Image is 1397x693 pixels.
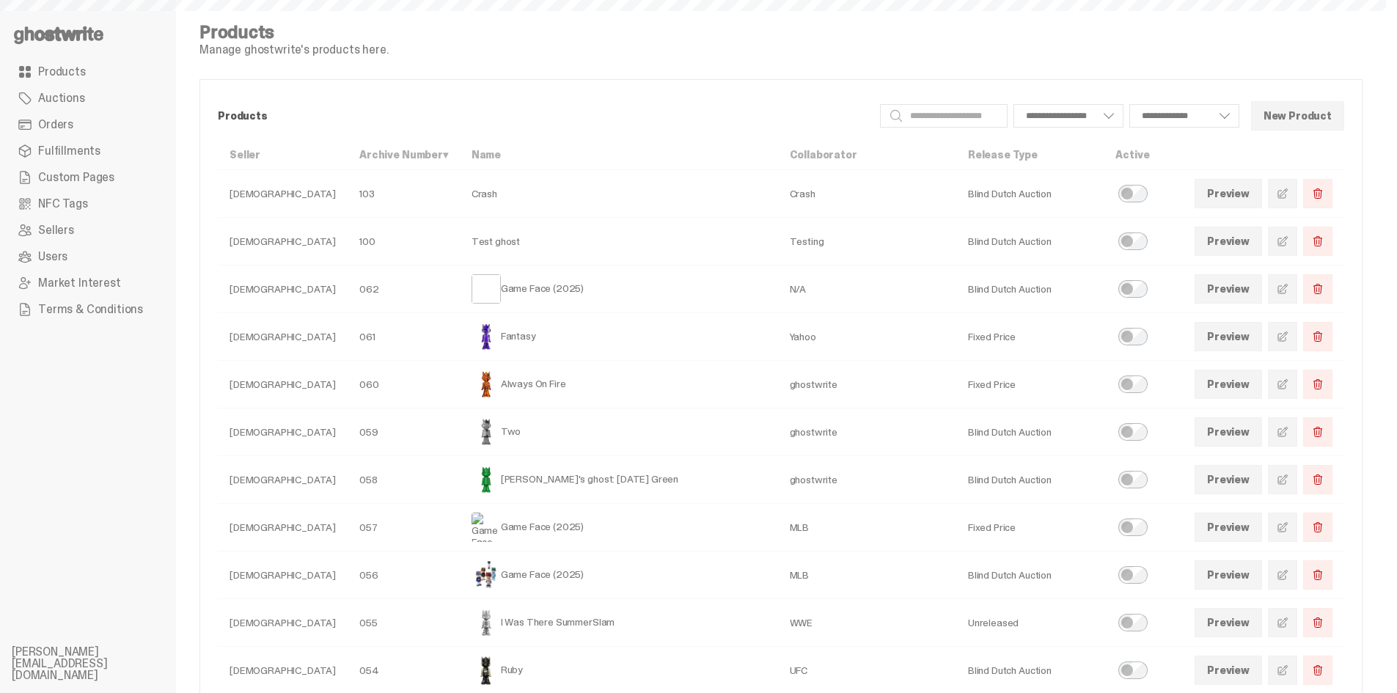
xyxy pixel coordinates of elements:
img: Game Face (2025) [472,513,501,542]
button: Delete Product [1303,560,1332,590]
button: Delete Product [1303,608,1332,637]
a: Preview [1195,513,1262,542]
a: Market Interest [12,270,164,296]
td: WWE [778,599,956,647]
img: Ruby [472,656,501,685]
img: Two [472,417,501,447]
td: Blind Dutch Auction [956,265,1104,313]
a: Fulfillments [12,138,164,164]
td: Fixed Price [956,361,1104,408]
td: Fixed Price [956,313,1104,361]
img: Game Face (2025) [472,274,501,304]
span: Custom Pages [38,172,114,183]
td: Fantasy [460,313,778,361]
span: Terms & Conditions [38,304,143,315]
td: MLB [778,504,956,551]
button: Delete Product [1303,179,1332,208]
button: Delete Product [1303,370,1332,399]
td: Blind Dutch Auction [956,170,1104,218]
td: Crash [460,170,778,218]
td: ghostwrite [778,456,956,504]
img: I Was There SummerSlam [472,608,501,637]
a: Sellers [12,217,164,243]
td: Fixed Price [956,504,1104,551]
a: NFC Tags [12,191,164,217]
a: Preview [1195,227,1262,256]
td: [PERSON_NAME]'s ghost: [DATE] Green [460,456,778,504]
td: [DEMOGRAPHIC_DATA] [218,408,348,456]
td: Blind Dutch Auction [956,218,1104,265]
p: Products [218,111,868,121]
td: 056 [348,551,460,599]
span: Users [38,251,67,263]
td: ghostwrite [778,361,956,408]
td: 055 [348,599,460,647]
button: Delete Product [1303,417,1332,447]
td: [DEMOGRAPHIC_DATA] [218,170,348,218]
a: Preview [1195,608,1262,637]
span: Auctions [38,92,85,104]
a: Users [12,243,164,270]
a: Preview [1195,179,1262,208]
img: Schrödinger's ghost: Sunday Green [472,465,501,494]
td: Game Face (2025) [460,504,778,551]
span: Sellers [38,224,74,236]
td: MLB [778,551,956,599]
a: Preview [1195,656,1262,685]
span: Fulfillments [38,145,100,157]
td: [DEMOGRAPHIC_DATA] [218,599,348,647]
a: Preview [1195,560,1262,590]
a: Custom Pages [12,164,164,191]
span: Orders [38,119,73,131]
th: Release Type [956,140,1104,170]
a: Orders [12,111,164,138]
td: 103 [348,170,460,218]
li: [PERSON_NAME][EMAIL_ADDRESS][DOMAIN_NAME] [12,646,188,681]
p: Manage ghostwrite's products here. [199,44,389,56]
span: ▾ [443,148,448,161]
a: Preview [1195,417,1262,447]
span: NFC Tags [38,198,88,210]
td: [DEMOGRAPHIC_DATA] [218,265,348,313]
td: [DEMOGRAPHIC_DATA] [218,361,348,408]
td: [DEMOGRAPHIC_DATA] [218,504,348,551]
span: Market Interest [38,277,121,289]
a: Active [1115,148,1149,161]
th: Name [460,140,778,170]
td: Blind Dutch Auction [956,456,1104,504]
td: Two [460,408,778,456]
td: Always On Fire [460,361,778,408]
button: Delete Product [1303,656,1332,685]
td: Game Face (2025) [460,551,778,599]
a: Products [12,59,164,85]
td: Test ghost [460,218,778,265]
td: Testing [778,218,956,265]
th: Seller [218,140,348,170]
td: [DEMOGRAPHIC_DATA] [218,456,348,504]
a: Auctions [12,85,164,111]
button: Delete Product [1303,465,1332,494]
td: 062 [348,265,460,313]
button: Delete Product [1303,513,1332,542]
a: Preview [1195,274,1262,304]
a: Archive Number▾ [359,148,448,161]
td: Unreleased [956,599,1104,647]
img: Game Face (2025) [472,560,501,590]
td: Blind Dutch Auction [956,551,1104,599]
td: Game Face (2025) [460,265,778,313]
td: ghostwrite [778,408,956,456]
td: N/A [778,265,956,313]
td: Crash [778,170,956,218]
button: Delete Product [1303,322,1332,351]
td: 058 [348,456,460,504]
h4: Products [199,23,389,41]
button: New Product [1251,101,1344,131]
td: [DEMOGRAPHIC_DATA] [218,313,348,361]
td: 057 [348,504,460,551]
th: Collaborator [778,140,956,170]
span: Products [38,66,86,78]
a: Preview [1195,465,1262,494]
a: Preview [1195,370,1262,399]
td: I Was There SummerSlam [460,599,778,647]
td: Blind Dutch Auction [956,408,1104,456]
